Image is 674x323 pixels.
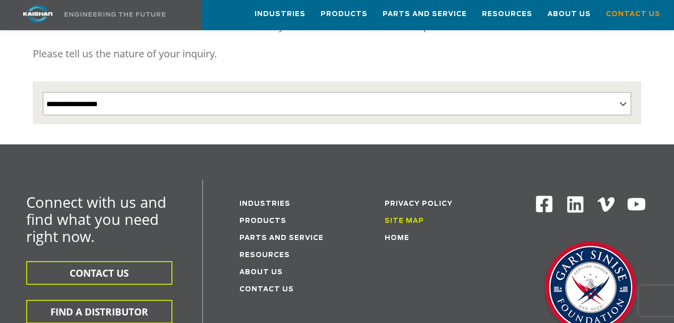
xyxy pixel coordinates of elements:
[482,1,532,28] a: Resources
[606,9,660,20] span: Contact Us
[385,218,424,224] a: Site Map
[482,9,532,20] span: Resources
[33,44,641,64] p: Please tell us the nature of your inquiry.
[321,1,367,28] a: Products
[26,192,166,246] span: Connect with us and find what you need right now.
[547,1,591,28] a: About Us
[255,1,305,28] a: Industries
[385,201,453,207] a: Privacy Policy
[239,235,324,241] a: Parts and service
[597,197,615,212] img: Vimeo
[239,201,290,207] a: Industries
[606,1,660,28] a: Contact Us
[239,269,283,276] a: About Us
[627,195,646,214] img: Youtube
[239,218,286,224] a: Products
[26,261,172,285] button: CONTACT US
[383,9,467,20] span: Parts and Service
[239,286,294,293] a: Contact Us
[547,9,591,20] span: About Us
[255,9,305,20] span: Industries
[239,252,290,259] a: Resources
[65,12,165,17] img: Engineering the future
[566,195,585,214] img: Linkedin
[385,235,409,241] a: Home
[535,195,554,213] img: Facebook
[321,9,367,20] span: Products
[383,1,467,28] a: Parts and Service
